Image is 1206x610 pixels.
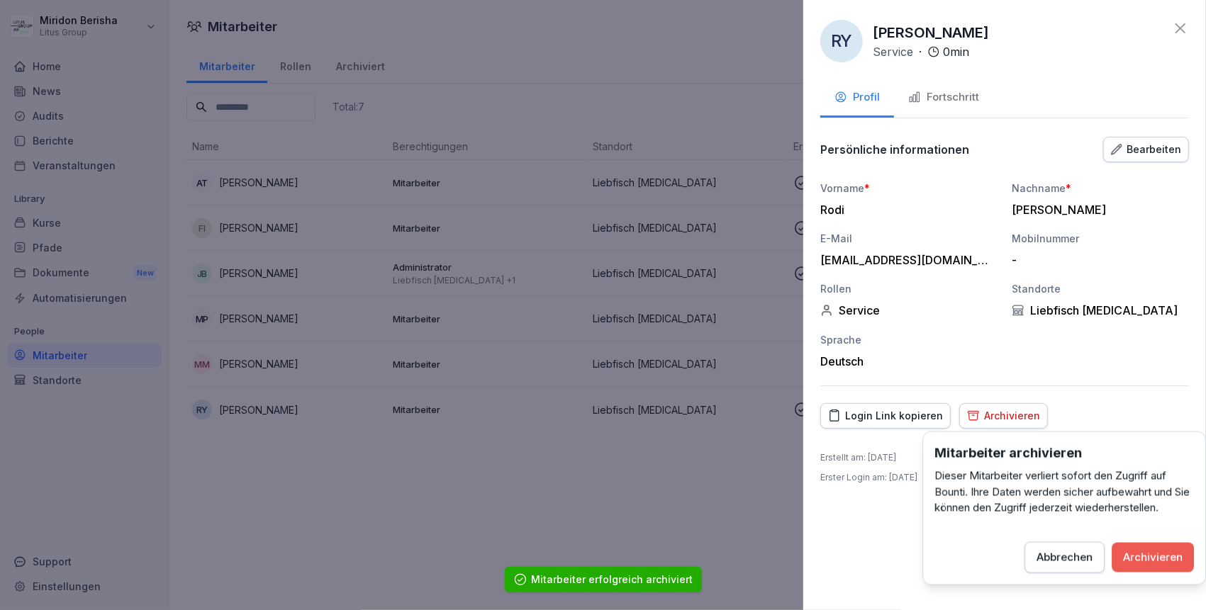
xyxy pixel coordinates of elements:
div: Standorte [1012,281,1189,296]
div: Mobilnummer [1012,231,1189,246]
p: Persönliche informationen [820,142,969,157]
button: Abbrechen [1024,541,1105,572]
p: 0 min [943,43,969,60]
p: [PERSON_NAME] [873,22,989,43]
div: Abbrechen [1037,549,1093,565]
div: Sprache [820,332,998,347]
div: Login Link kopieren [828,408,943,424]
p: Erster Login am : [DATE] [820,471,917,484]
div: Archivieren [1123,549,1183,565]
div: Fortschritt [908,89,979,106]
div: Vorname [820,181,998,196]
div: Liebfisch [MEDICAL_DATA] [1012,303,1189,317]
div: Rollen [820,281,998,296]
div: Bearbeiten [1111,142,1181,157]
button: Login Link kopieren [820,403,951,429]
div: Deutsch [820,354,998,368]
button: Profil [820,79,894,118]
div: Service [820,303,998,317]
div: Profil [834,89,880,106]
div: · [873,43,969,60]
p: Service [873,43,913,60]
div: RY [820,20,863,62]
div: [PERSON_NAME] [1012,203,1182,217]
div: - [1012,253,1182,267]
p: Erstellt am : [DATE] [820,451,896,464]
div: Rodi [820,203,990,217]
div: [EMAIL_ADDRESS][DOMAIN_NAME] [820,253,990,267]
button: Archivieren [959,403,1048,429]
button: Archivieren [1112,542,1194,572]
div: Archivieren [967,408,1040,424]
div: Nachname [1012,181,1189,196]
p: Dieser Mitarbeiter verliert sofort den Zugriff auf Bounti. Ihre Daten werden sicher aufbewahrt un... [934,468,1194,516]
button: Bearbeiten [1103,137,1189,162]
h3: Mitarbeiter archivieren [934,444,1194,463]
div: E-Mail [820,231,998,246]
button: Fortschritt [894,79,993,118]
